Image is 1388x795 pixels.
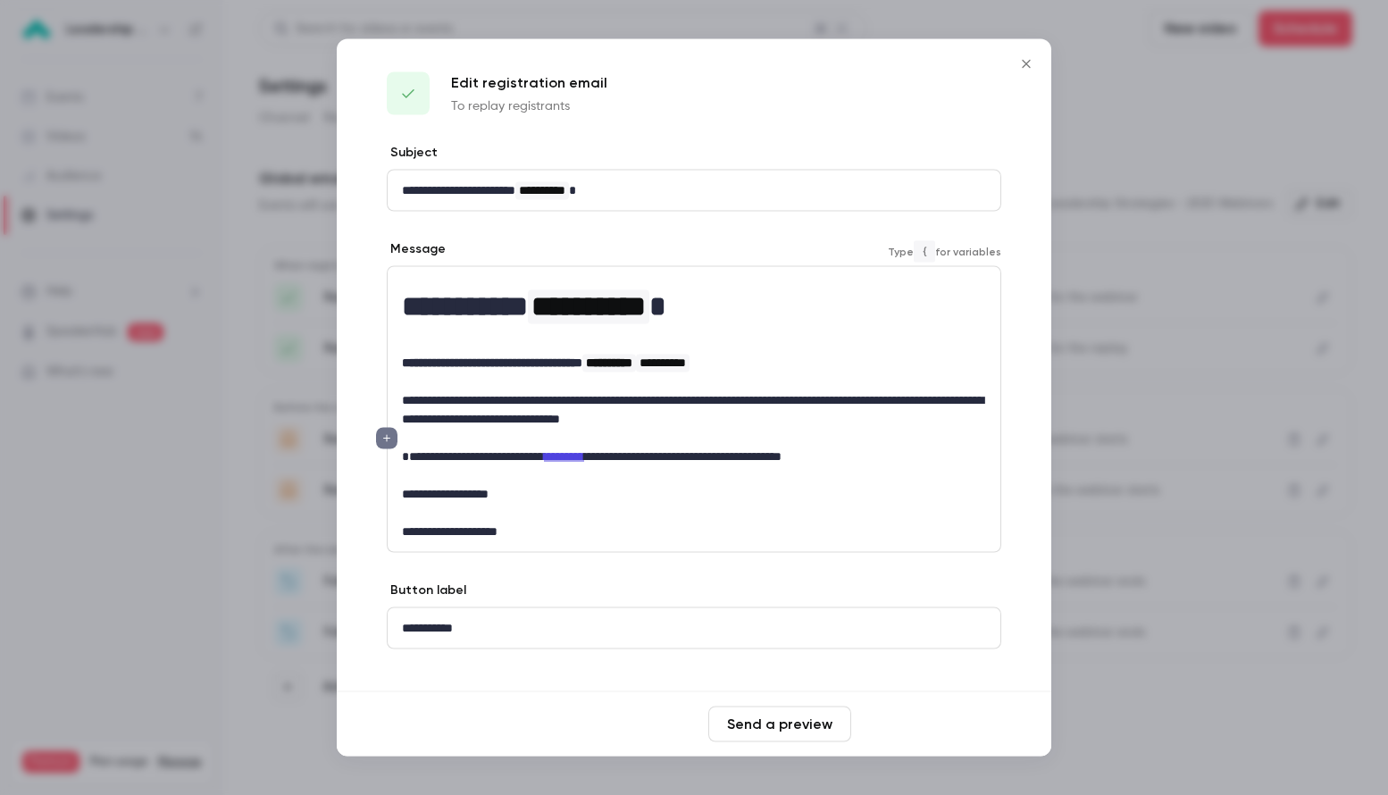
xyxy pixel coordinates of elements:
div: editor [388,267,1000,552]
label: Button label [387,582,466,599]
div: editor [388,171,1000,211]
p: Edit registration email [451,72,607,94]
div: editor [388,608,1000,649]
button: Close [1008,46,1044,82]
button: Save changes [858,707,1001,742]
button: Send a preview [708,707,851,742]
label: Message [387,240,446,258]
label: Subject [387,144,438,162]
span: Type for variables [888,240,1001,262]
code: { [914,240,935,262]
p: To replay registrants [451,97,607,115]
